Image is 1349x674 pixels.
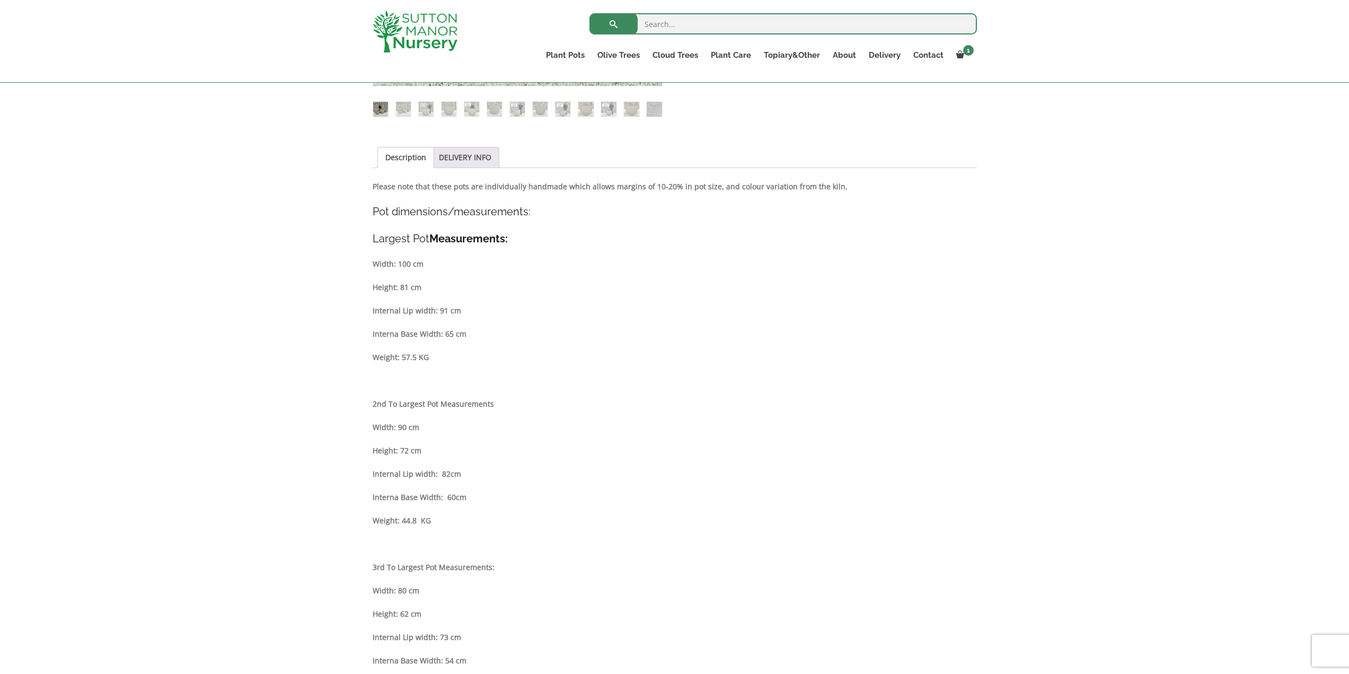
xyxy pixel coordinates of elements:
[373,259,424,269] strong: Width: 100 cm
[540,48,591,63] a: Plant Pots
[373,329,466,339] strong: Interna Base Width: 65 cm
[704,48,757,63] a: Plant Care
[429,232,508,245] strong: Measurements:
[373,515,431,526] strong: Weight: 44.8 KG
[510,102,525,117] img: The Egg Pot Fibre Clay Champagne Plant Pots - Image 7
[601,102,616,117] img: The Egg Pot Fibre Clay Champagne Plant Pots - Image 11
[373,609,421,619] strong: Height: 62 cm
[556,102,570,117] img: The Egg Pot Fibre Clay Champagne Plant Pots - Image 9
[442,102,456,117] img: The Egg Pot Fibre Clay Champagne Plant Pots - Image 4
[647,102,662,117] img: The Egg Pot Fibre Clay Champagne Plant Pots - Image 13
[373,422,419,432] strong: Width: 90 cm
[373,231,977,247] h4: Largest Pot
[373,562,495,572] strong: 3rd To Largest Pot Measurements:
[464,102,479,117] img: The Egg Pot Fibre Clay Champagne Plant Pots - Image 5
[487,102,502,117] img: The Egg Pot Fibre Clay Champagne Plant Pots - Image 6
[396,102,411,117] img: The Egg Pot Fibre Clay Champagne Plant Pots - Image 2
[826,48,862,63] a: About
[862,48,907,63] a: Delivery
[373,585,419,596] strong: Width: 80 cm
[646,48,704,63] a: Cloud Trees
[439,147,491,168] a: DELIVERY INFO
[589,13,977,34] input: Search...
[373,655,466,666] strong: Interna Base Width: 54 cm
[907,48,950,63] a: Contact
[373,181,848,191] strong: Please note that these pots are individually handmade which allows margins of 10-20% in pot size,...
[373,469,461,479] strong: Internal Lip width: 82cm
[373,204,977,220] h4: Pot dimensions/measurements:
[419,102,434,117] img: The Egg Pot Fibre Clay Champagne Plant Pots - Image 3
[578,102,593,117] img: The Egg Pot Fibre Clay Champagne Plant Pots - Image 10
[373,282,421,292] strong: Height: 81 cm
[533,102,548,117] img: The Egg Pot Fibre Clay Champagne Plant Pots - Image 8
[950,48,977,63] a: 1
[373,632,461,642] strong: Internal Lip width: 73 cm
[373,492,466,502] strong: Interna Base Width: 60cm
[373,305,461,316] strong: Internal Lip width: 91 cm
[373,399,494,409] strong: 2nd To Largest Pot Measurements
[373,445,421,456] strong: Height: 72 cm
[591,48,646,63] a: Olive Trees
[373,102,388,117] img: The Egg Pot Fibre Clay Champagne Plant Pots
[373,352,429,362] strong: Weight: 57.5 KG
[624,102,639,117] img: The Egg Pot Fibre Clay Champagne Plant Pots - Image 12
[963,45,974,56] span: 1
[373,11,457,52] img: logo
[385,147,426,168] a: Description
[757,48,826,63] a: Topiary&Other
